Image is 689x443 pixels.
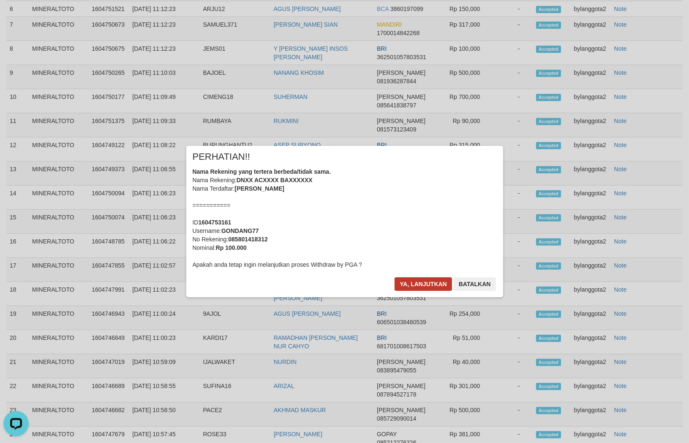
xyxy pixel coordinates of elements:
[228,236,267,243] b: 085801418312
[454,277,496,291] button: Batalkan
[193,153,251,161] span: PERHATIAN!!
[193,167,497,269] div: Nama Rekening: Nama Terdaftar: =========== ID Username: No Rekening: Nominal: Apakah anda tetap i...
[221,227,259,234] b: GONDANG77
[216,244,247,251] b: Rp 100.000
[237,177,313,183] b: DNXX ACXXXX BAXXXXXX
[3,3,29,29] button: Open LiveChat chat widget
[395,277,452,291] button: Ya, lanjutkan
[193,168,331,175] b: Nama Rekening yang tertera berbeda/tidak sama.
[199,219,231,226] b: 1604753161
[235,185,284,192] b: [PERSON_NAME]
